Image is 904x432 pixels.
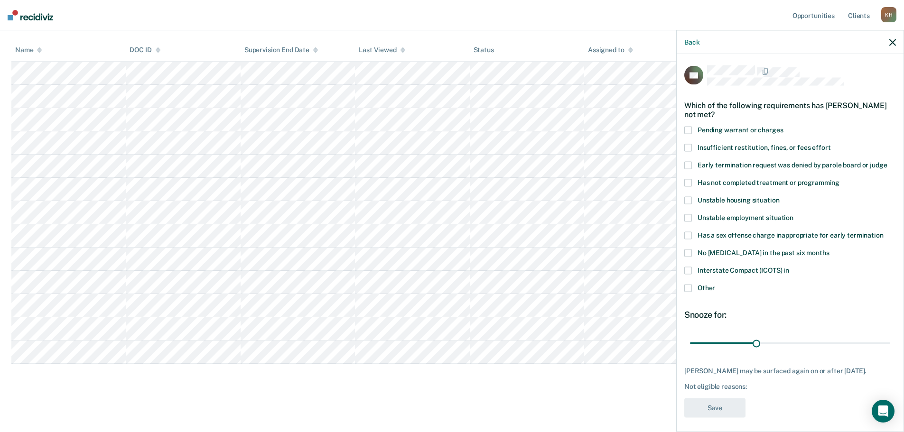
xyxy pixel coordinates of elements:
[698,126,783,133] span: Pending warrant or charges
[684,383,896,391] div: Not eligible reasons:
[698,266,789,274] span: Interstate Compact (ICOTS) in
[698,161,887,168] span: Early termination request was denied by parole board or judge
[698,213,793,221] span: Unstable employment situation
[881,7,896,22] div: K H
[15,46,42,54] div: Name
[698,178,839,186] span: Has not completed treatment or programming
[684,367,896,375] div: [PERSON_NAME] may be surfaced again on or after [DATE].
[698,196,779,203] span: Unstable housing situation
[684,398,746,417] button: Save
[872,400,895,423] div: Open Intercom Messenger
[698,284,715,291] span: Other
[684,309,896,320] div: Snooze for:
[474,46,494,54] div: Status
[698,143,830,151] span: Insufficient restitution, fines, or fees effort
[698,248,829,256] span: No [MEDICAL_DATA] in the past six months
[684,38,699,46] button: Back
[359,46,405,54] div: Last Viewed
[698,231,884,239] span: Has a sex offense charge inappropriate for early termination
[588,46,633,54] div: Assigned to
[244,46,318,54] div: Supervision End Date
[8,10,53,20] img: Recidiviz
[130,46,160,54] div: DOC ID
[684,93,896,126] div: Which of the following requirements has [PERSON_NAME] not met?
